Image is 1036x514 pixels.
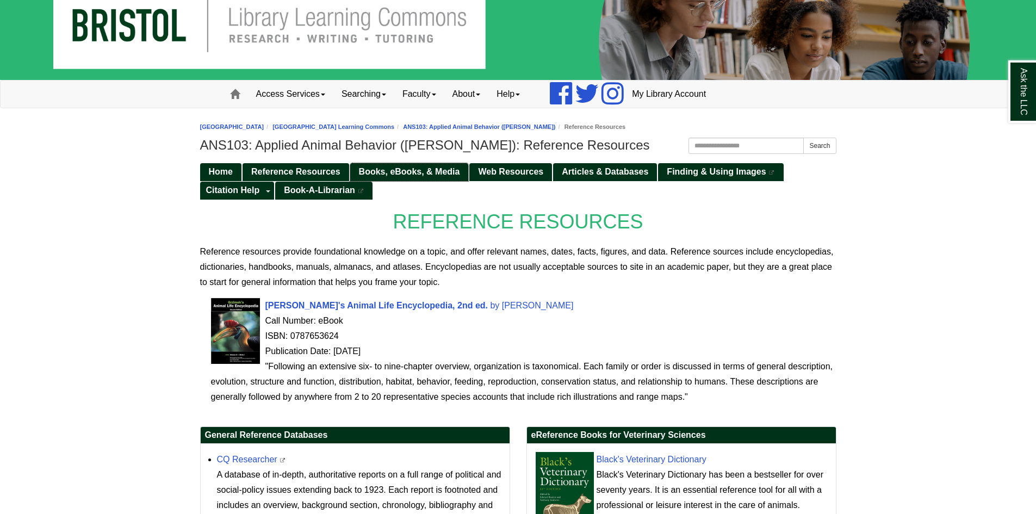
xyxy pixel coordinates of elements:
[206,185,260,195] span: Citation Help
[200,122,836,132] nav: breadcrumb
[527,427,836,444] h2: eReference Books for Veterinary Sciences
[469,163,552,181] a: Web Resources
[357,189,364,194] i: This link opens in a new window
[403,123,555,130] a: ANS103: Applied Animal Behavior ([PERSON_NAME])
[394,80,444,108] a: Faculty
[502,301,574,310] span: [PERSON_NAME]
[488,80,528,108] a: Help
[556,122,626,132] li: Reference Resources
[667,167,766,176] span: Finding & Using Images
[200,182,263,200] a: Citation Help
[211,329,836,344] div: ISBN: 0787653624
[333,80,394,108] a: Searching
[490,301,499,310] span: by
[275,182,373,200] a: Book-A-Librarian
[562,167,648,176] span: Articles & Databases
[209,167,233,176] span: Home
[265,301,488,310] span: [PERSON_NAME]'s Animal Life Encyclopedia, 2nd ed.
[211,344,836,359] div: Publication Date: [DATE]
[200,162,836,199] div: Guide Pages
[444,80,489,108] a: About
[658,163,783,181] a: Finding & Using Images
[803,138,836,154] button: Search
[350,163,469,181] a: Books, eBooks, & Media
[243,163,349,181] a: Reference Resources
[251,167,340,176] span: Reference Resources
[217,455,277,464] a: CQ Researcher
[768,170,775,175] i: This link opens in a new window
[359,167,460,176] span: Books, eBooks, & Media
[200,163,241,181] a: Home
[284,185,355,195] span: Book-A-Librarian
[553,163,657,181] a: Articles & Databases
[280,458,286,463] i: This link opens in a new window
[624,80,714,108] a: My Library Account
[248,80,333,108] a: Access Services
[478,167,543,176] span: Web Resources
[200,123,264,130] a: [GEOGRAPHIC_DATA]
[211,359,836,405] div: "Following an extensive six- to nine-chapter overview, organization is taxonomical. Each family o...
[201,427,510,444] h2: General Reference Databases
[265,301,574,310] a: [PERSON_NAME]'s Animal Life Encyclopedia, 2nd ed. by [PERSON_NAME]
[200,138,836,153] h1: ANS103: Applied Animal Behavior ([PERSON_NAME]): Reference Resources
[597,455,706,464] a: Black's Veterinary Dictionary
[200,244,836,290] p: Reference resources provide foundational knowledge on a topic, and offer relevant names, dates, f...
[393,210,643,233] span: REFERENCE RESOURCES
[543,467,830,513] div: Black's Veterinary Dictionary has been a bestseller for over seventy years. It is an essential re...
[272,123,394,130] a: [GEOGRAPHIC_DATA] Learning Commons
[211,313,836,329] div: Call Number: eBook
